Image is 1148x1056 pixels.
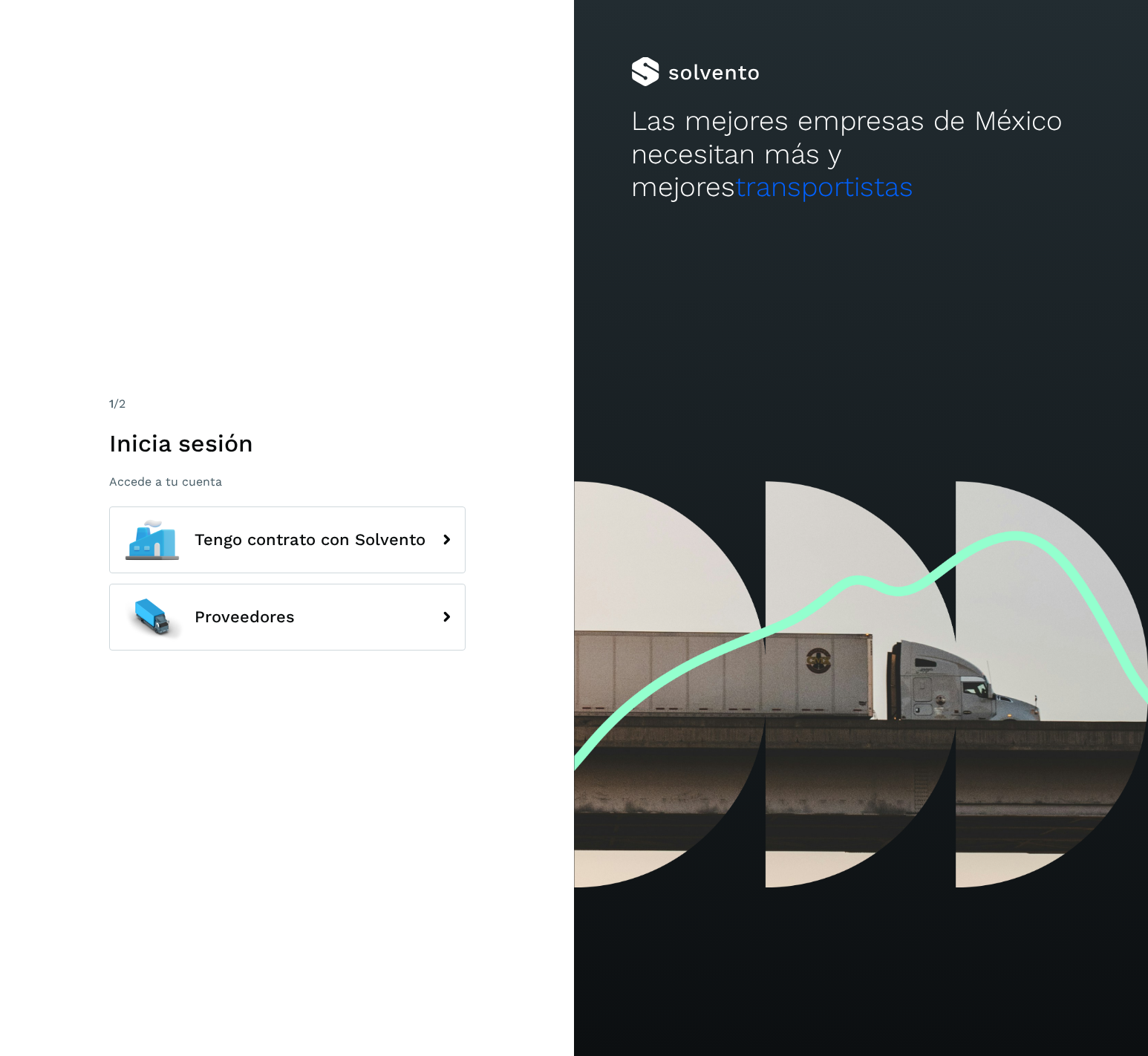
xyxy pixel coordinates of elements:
h1: Inicia sesión [109,429,466,457]
span: transportistas [735,171,913,203]
span: 1 [109,397,114,411]
div: /2 [109,395,466,413]
button: Proveedores [109,584,466,651]
span: Tengo contrato con Solvento [195,531,425,549]
button: Tengo contrato con Solvento [109,506,466,573]
h2: Las mejores empresas de México necesitan más y mejores [631,105,1090,203]
p: Accede a tu cuenta [109,475,466,489]
span: Proveedores [195,608,295,626]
